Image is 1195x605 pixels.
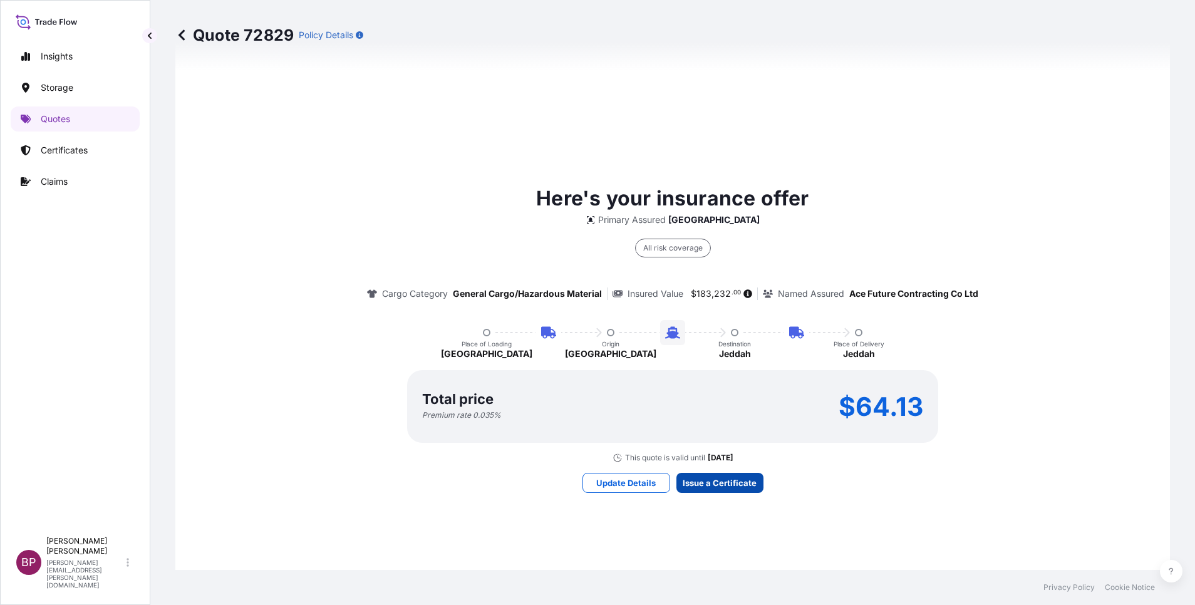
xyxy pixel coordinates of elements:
[382,287,448,300] p: Cargo Category
[441,348,532,360] p: [GEOGRAPHIC_DATA]
[46,536,124,556] p: [PERSON_NAME] [PERSON_NAME]
[175,25,294,45] p: Quote 72829
[596,477,656,489] p: Update Details
[536,184,809,214] p: Here's your insurance offer
[711,289,714,298] span: ,
[668,214,760,226] p: [GEOGRAPHIC_DATA]
[299,29,353,41] p: Policy Details
[462,340,512,348] p: Place of Loading
[843,348,875,360] p: Jeddah
[1105,582,1155,592] a: Cookie Notice
[719,348,751,360] p: Jeddah
[733,291,741,295] span: 00
[11,75,140,100] a: Storage
[625,453,705,463] p: This quote is valid until
[714,289,731,298] span: 232
[778,287,844,300] p: Named Assured
[453,287,602,300] p: General Cargo/Hazardous Material
[11,169,140,194] a: Claims
[834,340,884,348] p: Place of Delivery
[582,473,670,493] button: Update Details
[11,44,140,69] a: Insights
[691,289,696,298] span: $
[41,144,88,157] p: Certificates
[635,239,711,257] div: All risk coverage
[676,473,763,493] button: Issue a Certificate
[11,138,140,163] a: Certificates
[565,348,656,360] p: [GEOGRAPHIC_DATA]
[41,50,73,63] p: Insights
[708,453,733,463] p: [DATE]
[849,287,978,300] p: Ace Future Contracting Co Ltd
[628,287,683,300] p: Insured Value
[41,113,70,125] p: Quotes
[422,410,501,420] p: Premium rate 0.035 %
[1043,582,1095,592] a: Privacy Policy
[41,175,68,188] p: Claims
[598,214,666,226] p: Primary Assured
[696,289,711,298] span: 183
[11,106,140,132] a: Quotes
[718,340,751,348] p: Destination
[422,393,494,405] p: Total price
[46,559,124,589] p: [PERSON_NAME][EMAIL_ADDRESS][PERSON_NAME][DOMAIN_NAME]
[41,81,73,94] p: Storage
[602,340,619,348] p: Origin
[683,477,757,489] p: Issue a Certificate
[21,556,36,569] span: BP
[732,291,733,295] span: .
[839,396,923,416] p: $64.13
